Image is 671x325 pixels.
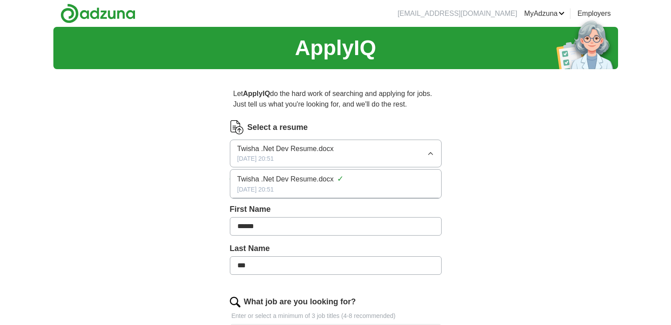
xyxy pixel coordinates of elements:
a: MyAdzuna [524,8,565,19]
img: CV Icon [230,120,244,134]
span: Twisha .Net Dev Resume.docx [237,144,334,154]
img: search.png [230,297,240,307]
img: Adzuna logo [60,4,135,23]
li: [EMAIL_ADDRESS][DOMAIN_NAME] [397,8,517,19]
span: [DATE] 20:51 [237,154,274,163]
strong: ApplyIQ [243,90,270,97]
h1: ApplyIQ [295,32,376,64]
p: Let do the hard work of searching and applying for jobs. Just tell us what you're looking for, an... [230,85,442,113]
label: Select a resume [247,122,308,133]
span: Twisha .Net Dev Resume.docx [237,174,334,185]
p: Enter or select a minimum of 3 job titles (4-8 recommended) [230,311,442,321]
a: Employers [577,8,611,19]
label: Last Name [230,243,442,255]
span: ✓ [337,173,344,185]
label: First Name [230,203,442,215]
button: Twisha .Net Dev Resume.docx[DATE] 20:51 [230,140,442,167]
div: [DATE] 20:51 [237,185,434,194]
label: What job are you looking for? [244,296,356,308]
